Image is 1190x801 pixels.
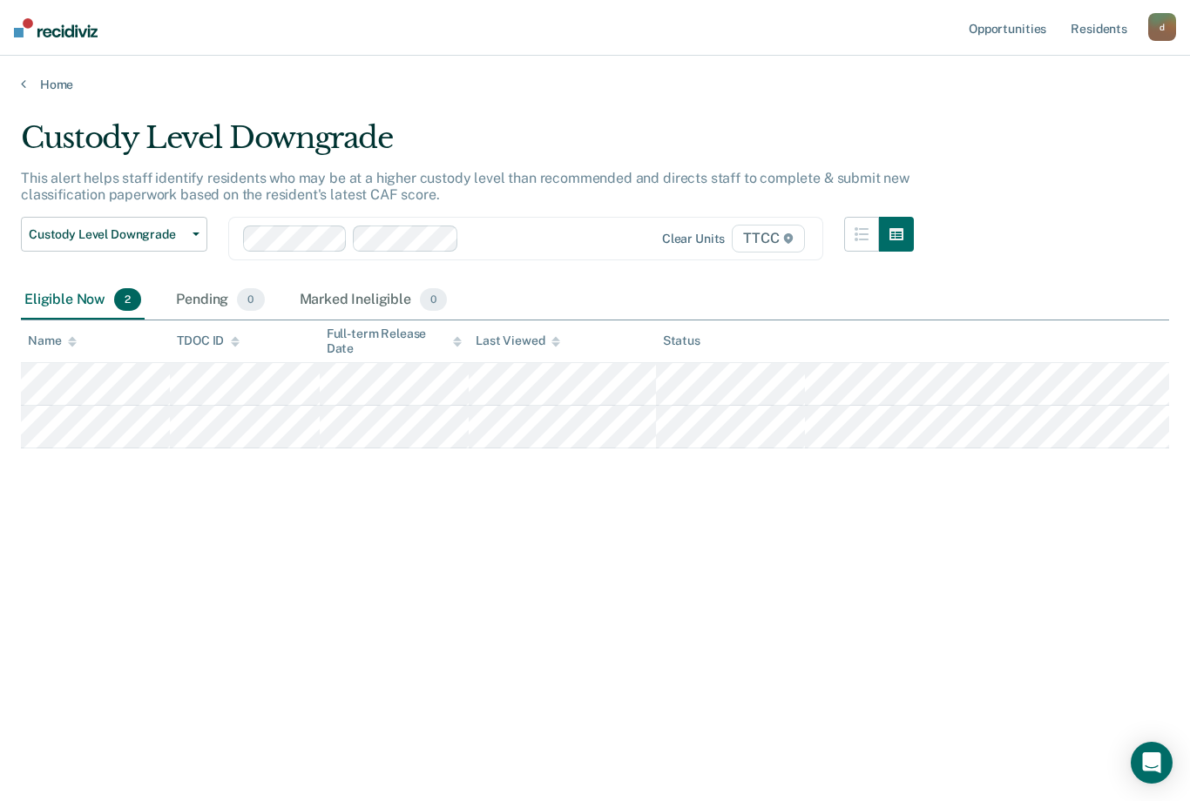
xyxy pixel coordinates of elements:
p: This alert helps staff identify residents who may be at a higher custody level than recommended a... [21,170,909,203]
button: Custody Level Downgrade [21,217,207,252]
div: Open Intercom Messenger [1131,742,1173,784]
div: Status [663,333,700,348]
div: Full-term Release Date [327,326,462,356]
span: 0 [237,288,264,311]
img: Recidiviz [14,18,98,37]
span: TTCC [732,225,804,252]
div: TDOC ID [177,333,240,348]
span: 2 [114,288,141,311]
div: Name [28,333,77,348]
span: 0 [420,288,447,311]
div: Clear units [662,232,726,246]
div: Marked Ineligible0 [296,281,451,320]
a: Home [21,77,1169,92]
span: Custody Level Downgrade [29,227,186,242]
div: Eligible Now2 [21,281,145,320]
div: Pending0 [172,281,267,320]
div: Custody Level Downgrade [21,120,914,170]
div: Last Viewed [476,333,560,348]
button: d [1148,13,1176,41]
